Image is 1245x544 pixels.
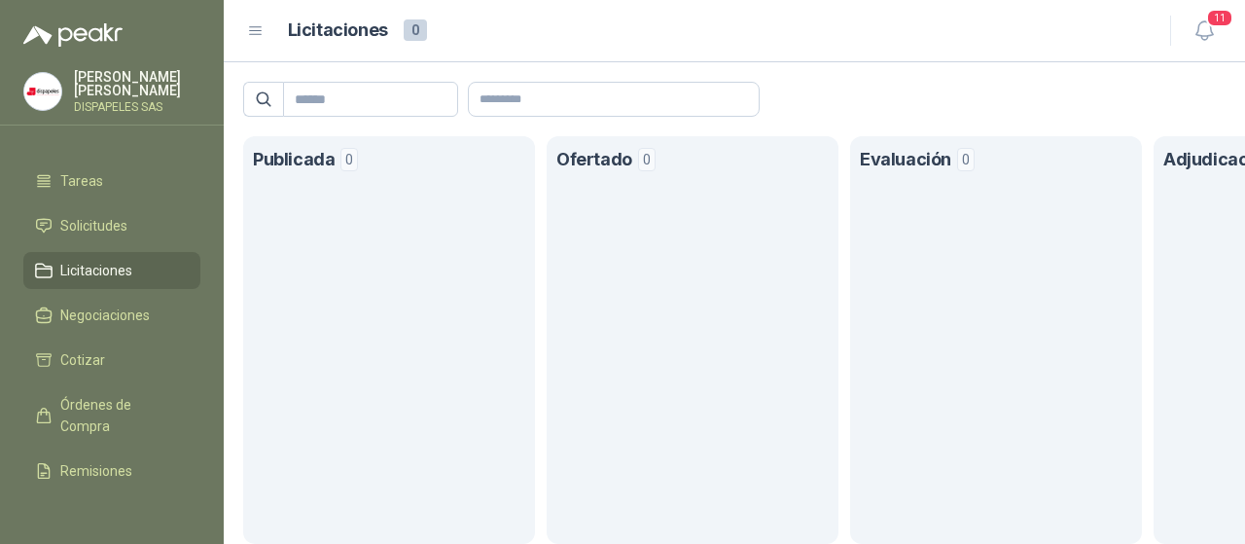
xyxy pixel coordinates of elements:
[860,146,951,174] h1: Evaluación
[556,146,632,174] h1: Ofertado
[74,101,200,113] p: DISPAPELES SAS
[23,252,200,289] a: Licitaciones
[23,163,200,199] a: Tareas
[1187,14,1222,49] button: 11
[23,297,200,334] a: Negociaciones
[60,215,127,236] span: Solicitudes
[60,349,105,371] span: Cotizar
[60,460,132,482] span: Remisiones
[60,394,182,437] span: Órdenes de Compra
[957,148,975,171] span: 0
[253,146,335,174] h1: Publicada
[60,305,150,326] span: Negociaciones
[23,386,200,445] a: Órdenes de Compra
[23,453,200,490] a: Remisiones
[60,260,132,281] span: Licitaciones
[404,19,427,41] span: 0
[23,207,200,244] a: Solicitudes
[24,73,61,110] img: Company Logo
[288,17,388,45] h1: Licitaciones
[23,342,200,379] a: Cotizar
[74,70,200,97] p: [PERSON_NAME] [PERSON_NAME]
[638,148,656,171] span: 0
[1206,9,1233,27] span: 11
[23,23,123,47] img: Logo peakr
[60,170,103,192] span: Tareas
[340,148,358,171] span: 0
